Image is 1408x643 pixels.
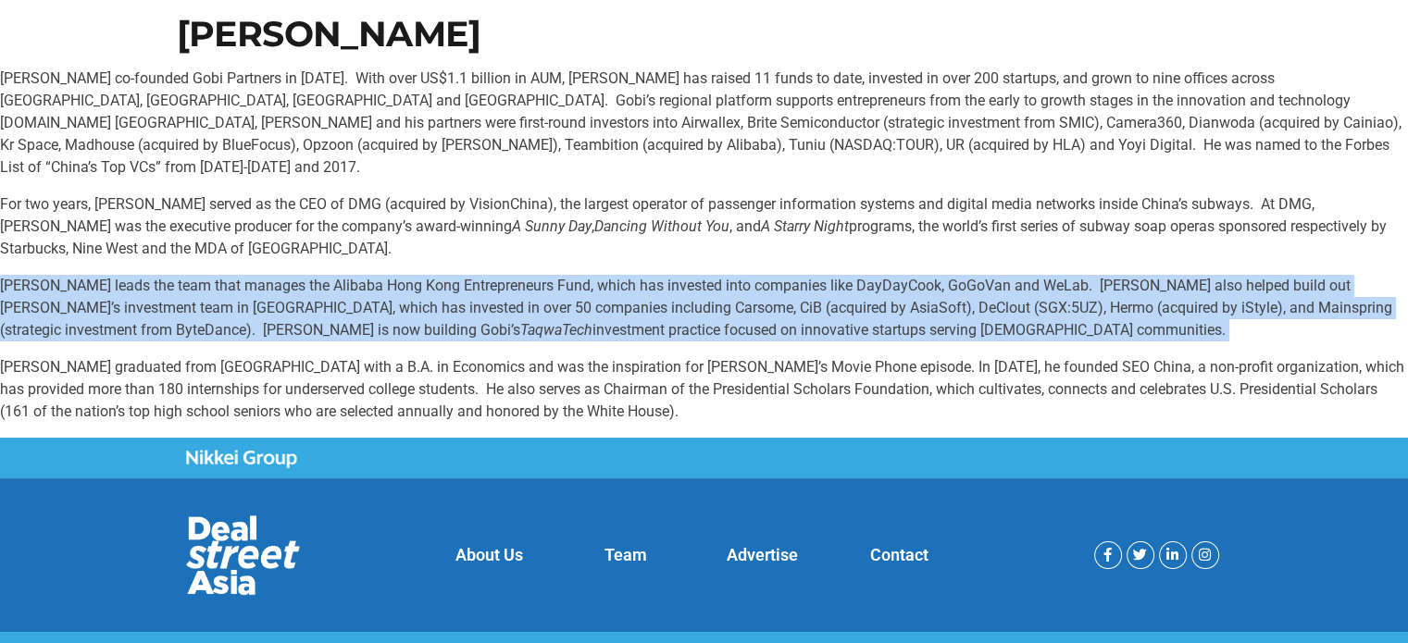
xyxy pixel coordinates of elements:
[594,217,729,235] em: Dancing Without You
[455,545,523,564] a: About Us
[604,545,647,564] a: Team
[761,217,849,235] em: A Starry Night
[512,217,592,235] em: A Sunny Day
[177,17,1232,52] h1: [PERSON_NAME]
[870,545,928,564] a: Contact
[520,321,592,339] em: TaqwaTech
[727,545,798,564] a: Advertise
[186,450,297,468] img: Nikkei Group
